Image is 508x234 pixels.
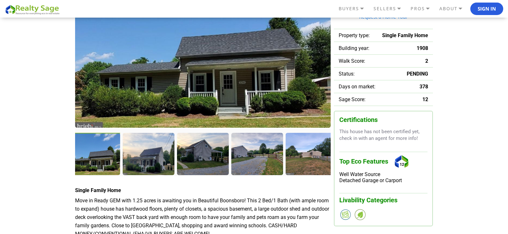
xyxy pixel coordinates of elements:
span: PENDING [407,71,428,77]
span: Days on market: [339,84,375,90]
span: 2 [425,58,428,64]
p: This house has not been certified yet, check in with an agent for more info! [339,128,427,142]
h3: Certifications [339,116,427,124]
span: Property type: [339,32,370,38]
h3: Livability Categories [339,193,427,204]
a: ABOUT [438,3,470,14]
span: Status: [339,71,355,77]
a: Request a Home Tour [339,14,428,19]
h3: Top Eco Features [339,152,427,171]
span: Sage Score: [339,96,366,102]
a: SELLERS [372,3,409,14]
span: Walk Score: [339,58,365,64]
span: Single Family Home [382,32,428,38]
div: 12 [393,152,411,171]
span: 12 [422,96,428,102]
div: Well Water Source Detached Garage or Carport [339,171,427,183]
a: BUYERS [337,3,372,14]
img: REALTY SAGE [5,4,62,15]
button: Sign In [470,3,503,15]
h4: Single Family Home [75,187,331,193]
span: 1908 [417,45,428,51]
span: Building year: [339,45,369,51]
span: 378 [419,84,428,90]
a: PROS [409,3,438,14]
